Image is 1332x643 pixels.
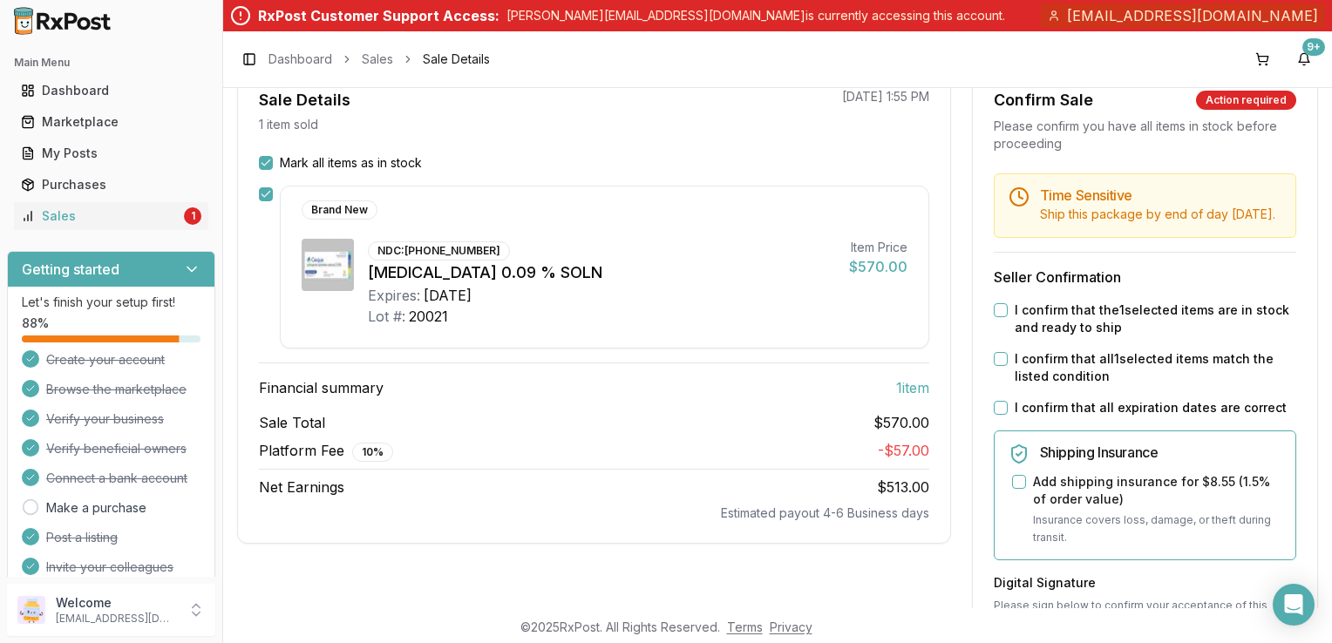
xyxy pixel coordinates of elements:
[259,377,384,398] span: Financial summary
[727,619,763,634] a: Terms
[21,82,201,99] div: Dashboard
[994,599,1296,626] p: Please sign below to confirm your acceptance of this order
[21,176,201,193] div: Purchases
[7,7,119,35] img: RxPost Logo
[259,440,393,462] span: Platform Fee
[302,200,377,220] div: Brand New
[56,594,177,612] p: Welcome
[877,478,929,496] span: $513.00
[302,239,354,291] img: Cequa 0.09 % SOLN
[46,558,173,576] span: Invite your colleagues
[849,239,907,256] div: Item Price
[1290,45,1318,73] button: 9+
[21,145,201,162] div: My Posts
[268,51,332,68] a: Dashboard
[1015,301,1296,336] label: I confirm that the 1 selected items are in stock and ready to ship
[994,574,1296,592] h3: Digital Signature
[770,619,812,634] a: Privacy
[46,351,165,369] span: Create your account
[1015,350,1296,385] label: I confirm that all 1 selected items match the listed condition
[14,200,208,232] a: Sales1
[14,75,208,106] a: Dashboard
[259,504,929,522] div: Estimated payout 4-6 Business days
[994,267,1296,288] h3: Seller Confirmation
[368,285,420,306] div: Expires:
[184,207,201,225] div: 1
[21,113,201,131] div: Marketplace
[258,5,499,26] div: RxPost Customer Support Access:
[14,169,208,200] a: Purchases
[1040,445,1281,459] h5: Shipping Insurance
[46,381,187,398] span: Browse the marketplace
[7,77,215,105] button: Dashboard
[1015,399,1287,416] label: I confirm that all expiration dates are correct
[7,202,215,230] button: Sales1
[1067,5,1318,26] span: [EMAIL_ADDRESS][DOMAIN_NAME]
[1033,473,1281,508] label: Add shipping insurance for $8.55 ( 1.5 % of order value)
[362,51,393,68] a: Sales
[21,207,180,225] div: Sales
[409,306,448,327] div: 20021
[1040,206,1275,221] span: Ship this package by end of day [DATE] .
[14,106,208,138] a: Marketplace
[1273,584,1315,626] div: Open Intercom Messenger
[46,529,118,546] span: Post a listing
[259,477,344,497] span: Net Earnings
[22,294,200,311] p: Let's finish your setup first!
[424,285,472,306] div: [DATE]
[994,118,1296,152] div: Please confirm you have all items in stock before proceeding
[14,138,208,169] a: My Posts
[7,139,215,167] button: My Posts
[368,241,510,261] div: NDC: [PHONE_NUMBER]
[849,256,907,277] div: $570.00
[352,443,393,462] div: 10 %
[1196,91,1296,110] div: Action required
[896,377,929,398] span: 1 item
[14,56,208,70] h2: Main Menu
[46,470,187,487] span: Connect a bank account
[46,410,164,428] span: Verify your business
[1033,511,1281,545] p: Insurance covers loss, damage, or theft during transit.
[22,315,49,332] span: 88 %
[1040,188,1281,202] h5: Time Sensitive
[17,596,45,624] img: User avatar
[423,51,490,68] span: Sale Details
[506,7,1005,24] p: [PERSON_NAME][EMAIL_ADDRESS][DOMAIN_NAME] is currently accessing this account.
[259,88,350,112] div: Sale Details
[873,412,929,433] span: $570.00
[368,261,835,285] div: [MEDICAL_DATA] 0.09 % SOLN
[268,51,490,68] nav: breadcrumb
[22,259,119,280] h3: Getting started
[259,116,318,133] p: 1 item sold
[994,88,1093,112] div: Confirm Sale
[7,171,215,199] button: Purchases
[56,612,177,626] p: [EMAIL_ADDRESS][DOMAIN_NAME]
[280,154,422,172] label: Mark all items as in stock
[46,499,146,517] a: Make a purchase
[878,442,929,459] span: - $57.00
[46,440,187,457] span: Verify beneficial owners
[259,412,325,433] span: Sale Total
[7,108,215,136] button: Marketplace
[842,88,929,105] p: [DATE] 1:55 PM
[368,306,405,327] div: Lot #:
[1302,38,1325,56] div: 9+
